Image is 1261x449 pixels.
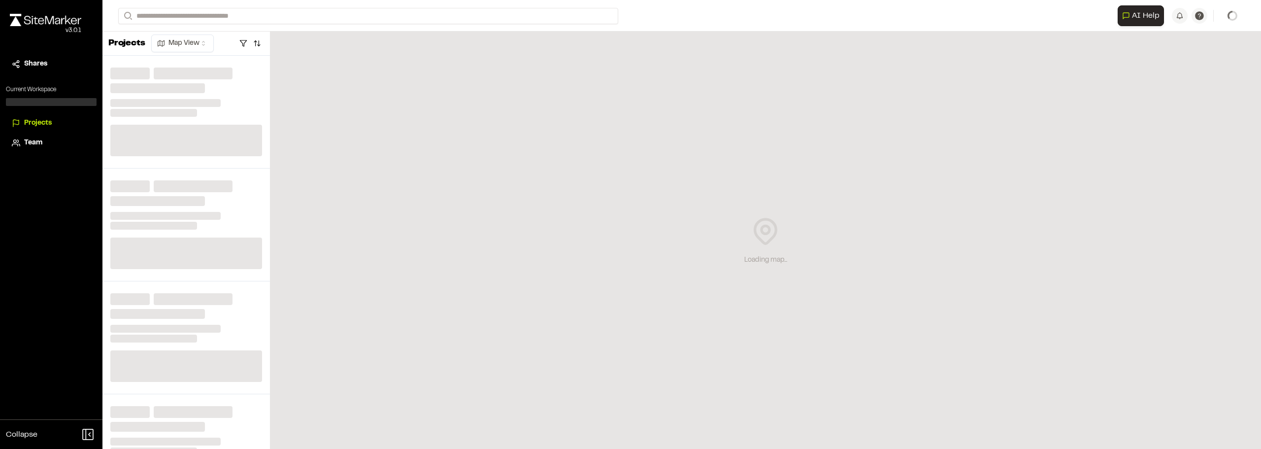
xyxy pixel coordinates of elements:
span: AI Help [1132,10,1160,22]
span: Shares [24,59,47,69]
button: Open AI Assistant [1118,5,1164,26]
span: Projects [24,118,52,129]
p: Projects [108,37,145,50]
div: Loading map... [744,255,787,266]
span: Collapse [6,429,37,441]
button: Search [118,8,136,24]
p: Current Workspace [6,85,97,94]
span: Team [24,138,42,148]
a: Team [12,138,91,148]
img: rebrand.png [10,14,81,26]
div: Oh geez...please don't... [10,26,81,35]
a: Shares [12,59,91,69]
div: Open AI Assistant [1118,5,1168,26]
a: Projects [12,118,91,129]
